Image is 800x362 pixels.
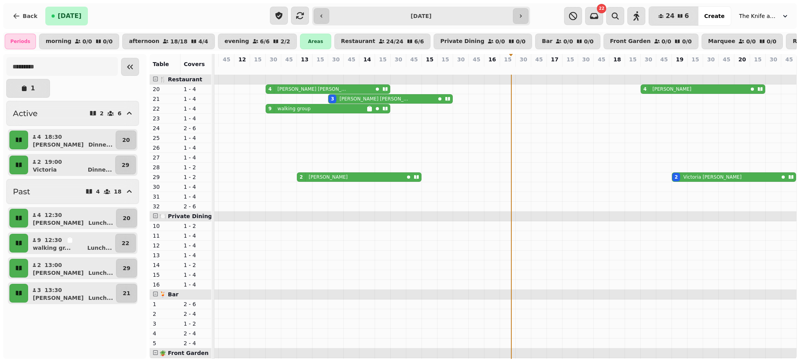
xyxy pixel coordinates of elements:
[6,101,139,126] button: Active26
[114,189,121,194] p: 18
[33,141,84,149] p: [PERSON_NAME]
[159,76,202,82] span: 🍴 Restaurant
[184,232,208,240] p: 1 - 4
[442,65,448,73] p: 0
[58,13,82,19] span: [DATE]
[542,38,552,45] p: Bar
[708,65,714,73] p: 0
[184,203,208,210] p: 2 - 6
[301,56,308,63] p: 13
[153,320,177,328] p: 3
[37,261,41,269] p: 2
[45,158,62,166] p: 19:00
[630,65,636,73] p: 0
[380,65,386,73] p: 0
[116,131,136,149] button: 20
[103,39,113,44] p: 0 / 0
[770,56,777,63] p: 30
[645,65,652,73] p: 4
[348,65,355,73] p: 0
[122,161,129,169] p: 29
[184,105,208,113] p: 1 - 4
[45,236,62,244] p: 12:30
[184,242,208,249] p: 1 - 4
[457,56,464,63] p: 30
[270,56,277,63] p: 30
[379,56,386,63] p: 15
[702,34,783,49] button: Marquee0/00/0
[332,56,339,63] p: 30
[82,39,92,44] p: 0 / 0
[33,294,84,302] p: [PERSON_NAME]
[30,156,114,174] button: 219:00VictoriaDinne...
[37,211,41,219] p: 4
[440,38,484,45] p: Private Dining
[535,34,600,49] button: Bar0/00/0
[184,281,208,289] p: 1 - 4
[339,96,411,102] p: [PERSON_NAME] [PERSON_NAME]
[184,339,208,347] p: 2 - 4
[604,34,698,49] button: Front Garden0/00/0
[255,65,261,73] p: 0
[184,134,208,142] p: 1 - 4
[734,9,794,23] button: The Knife and [PERSON_NAME]
[153,124,177,132] p: 24
[184,261,208,269] p: 1 - 2
[153,144,177,152] p: 26
[153,154,177,161] p: 27
[153,95,177,103] p: 21
[100,111,104,116] p: 2
[96,189,100,194] p: 4
[6,79,50,98] button: 1
[309,174,348,180] p: [PERSON_NAME]
[30,284,114,303] button: 313:30[PERSON_NAME]Lunch...
[88,269,113,277] p: Lunch ...
[505,65,511,73] p: 0
[6,7,44,25] button: Back
[426,56,433,63] p: 15
[660,56,668,63] p: 45
[153,339,177,347] p: 5
[184,310,208,318] p: 2 - 4
[495,39,505,44] p: 0 / 0
[676,56,683,63] p: 19
[300,34,331,49] div: Areas
[364,65,370,73] p: 0
[153,251,177,259] p: 13
[87,244,112,252] p: Lunch ...
[427,65,433,73] p: 0
[333,65,339,73] p: 3
[785,56,793,63] p: 45
[675,174,678,180] div: 2
[153,222,177,230] p: 10
[153,134,177,142] p: 25
[30,234,114,253] button: 912:30walking gr...Lunch...
[610,38,651,45] p: Front Garden
[458,65,464,73] p: 0
[153,193,177,201] p: 31
[629,56,636,63] p: 15
[37,236,41,244] p: 9
[755,65,761,73] p: 0
[691,56,699,63] p: 15
[184,163,208,171] p: 1 - 2
[754,56,761,63] p: 15
[6,179,139,204] button: Past418
[184,61,205,67] span: Covers
[516,39,526,44] p: 0 / 0
[277,86,349,92] p: [PERSON_NAME] [PERSON_NAME]
[33,269,84,277] p: [PERSON_NAME]
[707,56,714,63] p: 30
[260,39,270,44] p: 6 / 6
[116,259,137,278] button: 29
[723,56,730,63] p: 45
[677,65,683,73] p: 2
[613,56,621,63] p: 18
[30,85,35,91] p: 1
[37,158,41,166] p: 2
[23,13,37,19] span: Back
[334,34,430,49] button: Restaurant24/246/6
[153,271,177,279] p: 15
[45,286,62,294] p: 13:30
[410,56,418,63] p: 45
